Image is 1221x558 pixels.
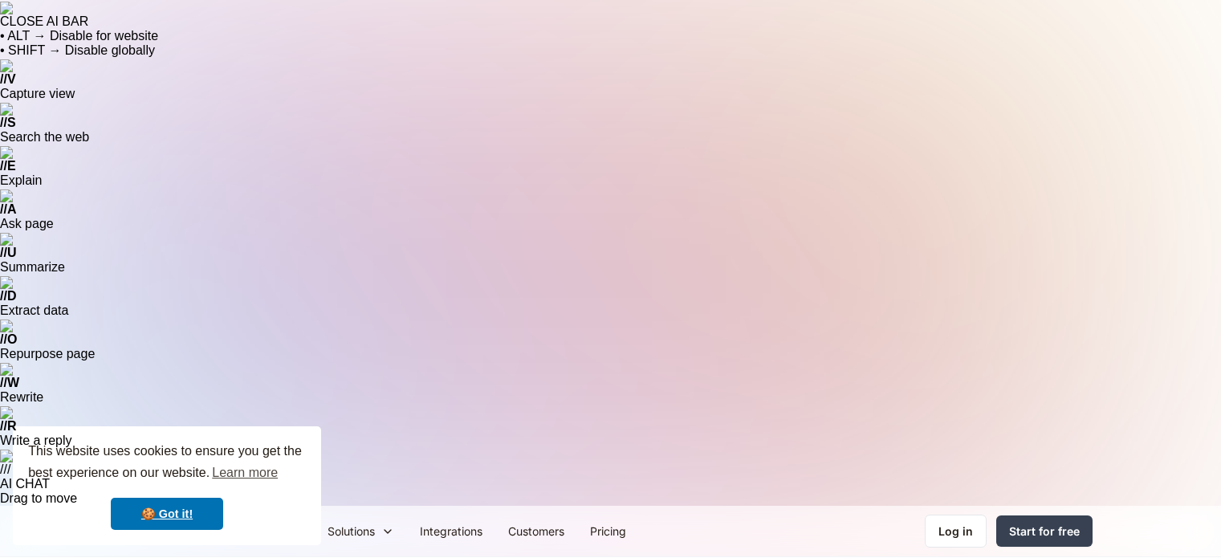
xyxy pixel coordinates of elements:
[925,515,987,548] a: Log in
[407,513,495,549] a: Integrations
[938,523,973,540] div: Log in
[315,513,407,549] div: Solutions
[328,523,375,540] div: Solutions
[577,513,639,549] a: Pricing
[111,498,223,530] a: dismiss cookie message
[996,515,1093,547] a: Start for free
[1009,523,1080,540] div: Start for free
[495,513,577,549] a: Customers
